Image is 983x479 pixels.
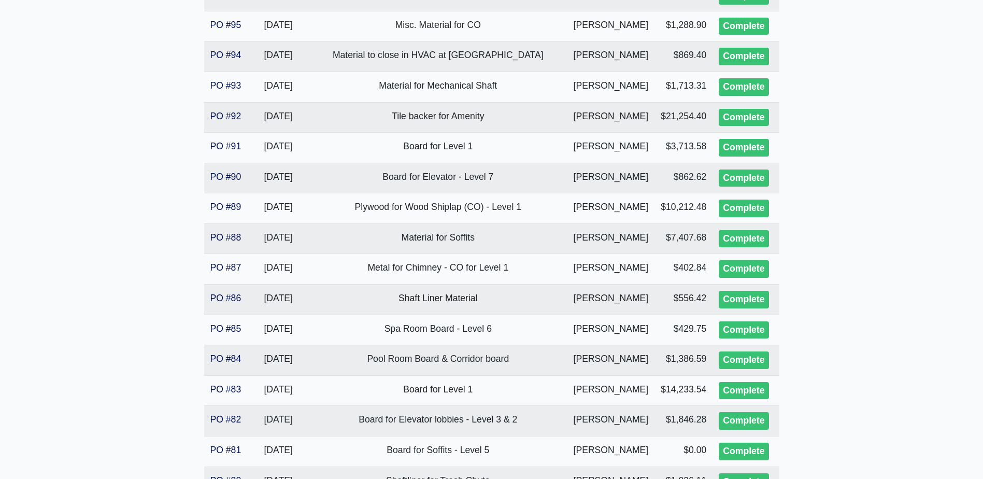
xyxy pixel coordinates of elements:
[719,321,768,339] div: Complete
[567,254,655,285] td: [PERSON_NAME]
[654,102,713,133] td: $21,254.40
[248,285,309,315] td: [DATE]
[719,109,768,126] div: Complete
[719,48,768,65] div: Complete
[567,133,655,163] td: [PERSON_NAME]
[248,436,309,467] td: [DATE]
[210,414,241,425] a: PO #82
[654,345,713,376] td: $1,386.59
[248,41,309,72] td: [DATE]
[248,102,309,133] td: [DATE]
[719,412,768,430] div: Complete
[654,315,713,345] td: $429.75
[309,375,567,406] td: Board for Level 1
[567,193,655,224] td: [PERSON_NAME]
[567,436,655,467] td: [PERSON_NAME]
[210,323,241,334] a: PO #85
[719,170,768,187] div: Complete
[309,72,567,102] td: Material for Mechanical Shaft
[719,200,768,217] div: Complete
[719,78,768,96] div: Complete
[210,50,241,60] a: PO #94
[248,406,309,436] td: [DATE]
[210,232,241,243] a: PO #88
[654,285,713,315] td: $556.42
[248,345,309,376] td: [DATE]
[210,445,241,455] a: PO #81
[210,80,241,91] a: PO #93
[654,406,713,436] td: $1,846.28
[210,202,241,212] a: PO #89
[210,384,241,395] a: PO #83
[309,223,567,254] td: Material for Soffits
[567,102,655,133] td: [PERSON_NAME]
[210,141,241,151] a: PO #91
[248,375,309,406] td: [DATE]
[567,315,655,345] td: [PERSON_NAME]
[567,406,655,436] td: [PERSON_NAME]
[567,345,655,376] td: [PERSON_NAME]
[654,72,713,102] td: $1,713.31
[309,285,567,315] td: Shaft Liner Material
[654,193,713,224] td: $10,212.48
[248,254,309,285] td: [DATE]
[248,163,309,193] td: [DATE]
[248,72,309,102] td: [DATE]
[309,102,567,133] td: Tile backer for Amenity
[654,223,713,254] td: $7,407.68
[654,163,713,193] td: $862.62
[567,285,655,315] td: [PERSON_NAME]
[654,254,713,285] td: $402.84
[567,41,655,72] td: [PERSON_NAME]
[309,406,567,436] td: Board for Elevator lobbies - Level 3 & 2
[719,230,768,248] div: Complete
[567,163,655,193] td: [PERSON_NAME]
[248,193,309,224] td: [DATE]
[248,223,309,254] td: [DATE]
[567,72,655,102] td: [PERSON_NAME]
[309,254,567,285] td: Metal for Chimney - CO for Level 1
[567,375,655,406] td: [PERSON_NAME]
[309,41,567,72] td: Material to close in HVAC at [GEOGRAPHIC_DATA]
[719,382,768,400] div: Complete
[309,436,567,467] td: Board for Soffits - Level 5
[210,20,241,30] a: PO #95
[654,41,713,72] td: $869.40
[248,315,309,345] td: [DATE]
[654,11,713,41] td: $1,288.90
[719,139,768,157] div: Complete
[210,354,241,364] a: PO #84
[309,345,567,376] td: Pool Room Board & Corridor board
[719,291,768,308] div: Complete
[654,375,713,406] td: $14,233.54
[719,351,768,369] div: Complete
[309,315,567,345] td: Spa Room Board - Level 6
[567,11,655,41] td: [PERSON_NAME]
[654,133,713,163] td: $3,713.58
[248,133,309,163] td: [DATE]
[210,262,241,273] a: PO #87
[309,11,567,41] td: Misc. Material for CO
[309,133,567,163] td: Board for Level 1
[309,193,567,224] td: Plywood for Wood Shiplap (CO) - Level 1
[719,260,768,278] div: Complete
[654,436,713,467] td: $0.00
[719,18,768,35] div: Complete
[567,223,655,254] td: [PERSON_NAME]
[309,163,567,193] td: Board for Elevator - Level 7
[210,172,241,182] a: PO #90
[210,293,241,303] a: PO #86
[248,11,309,41] td: [DATE]
[210,111,241,121] a: PO #92
[719,443,768,460] div: Complete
